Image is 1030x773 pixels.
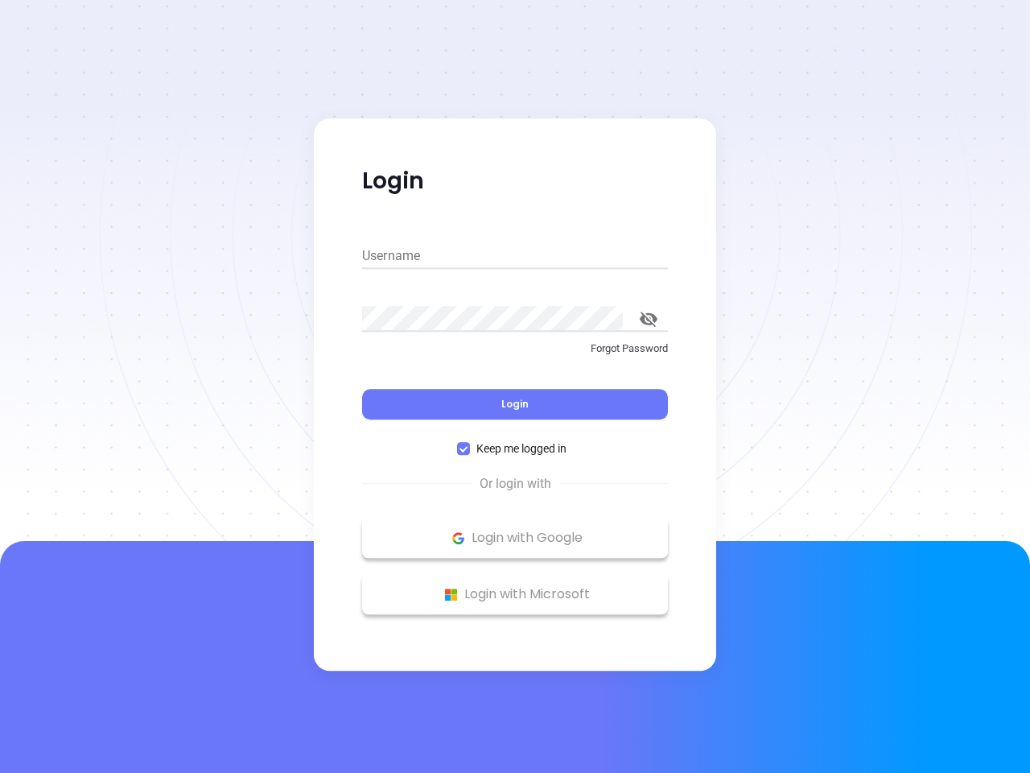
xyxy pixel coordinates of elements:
span: Keep me logged in [470,440,573,457]
p: Forgot Password [362,341,668,357]
button: Google Logo Login with Google [362,518,668,558]
span: Or login with [472,474,559,494]
button: Microsoft Logo Login with Microsoft [362,574,668,614]
a: Forgot Password [362,341,668,370]
p: Login with Google [370,526,660,550]
p: Login with Microsoft [370,582,660,606]
button: toggle password visibility [629,300,668,338]
p: Login [362,167,668,196]
span: Login [501,397,529,411]
button: Login [362,389,668,420]
img: Google Logo [448,528,468,548]
img: Microsoft Logo [441,585,461,605]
